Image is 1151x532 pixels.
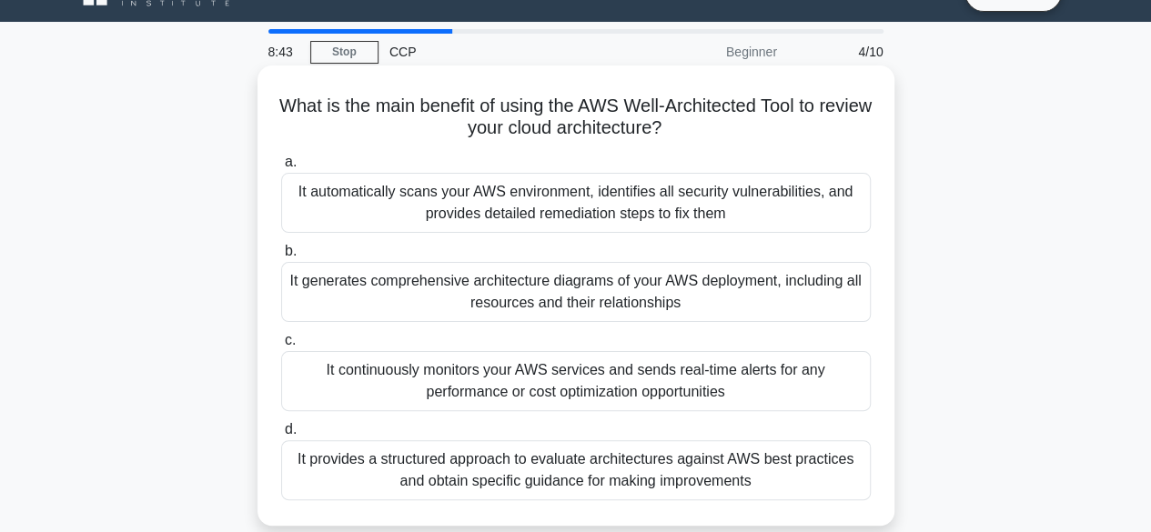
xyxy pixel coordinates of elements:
[281,351,871,411] div: It continuously monitors your AWS services and sends real-time alerts for any performance or cost...
[285,421,297,437] span: d.
[379,34,629,70] div: CCP
[257,34,310,70] div: 8:43
[281,440,871,500] div: It provides a structured approach to evaluate architectures against AWS best practices and obtain...
[281,262,871,322] div: It generates comprehensive architecture diagrams of your AWS deployment, including all resources ...
[788,34,894,70] div: 4/10
[281,173,871,233] div: It automatically scans your AWS environment, identifies all security vulnerabilities, and provide...
[629,34,788,70] div: Beginner
[285,332,296,347] span: c.
[279,95,873,140] h5: What is the main benefit of using the AWS Well-Architected Tool to review your cloud architecture?
[285,243,297,258] span: b.
[310,41,379,64] a: Stop
[285,154,297,169] span: a.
